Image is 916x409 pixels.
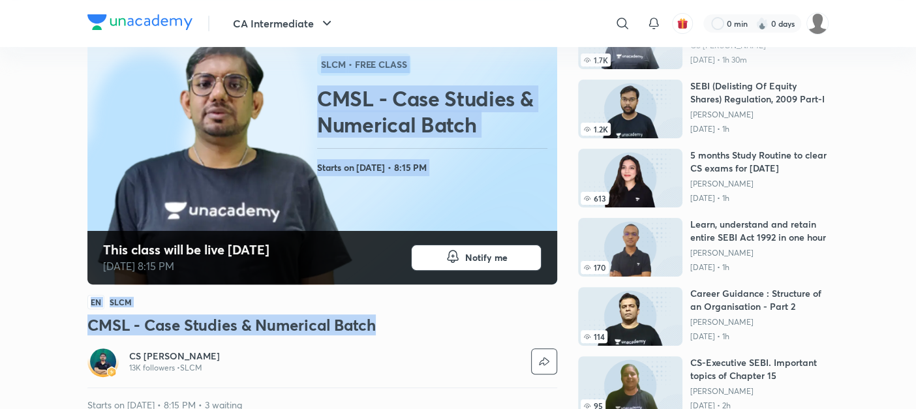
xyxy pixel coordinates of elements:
[129,363,220,373] p: 13K followers • SLCM
[129,350,220,363] a: CS [PERSON_NAME]
[87,14,192,30] img: Company Logo
[690,248,829,258] a: [PERSON_NAME]
[690,218,829,244] h6: Learn, understand and retain entire SEBI Act 1992 in one hour
[87,295,104,309] span: EN
[690,55,829,65] p: [DATE] • 1h 30m
[581,261,609,274] span: 170
[690,124,829,134] p: [DATE] • 1h
[110,298,132,306] h4: SLCM
[87,14,192,33] a: Company Logo
[690,149,829,175] h6: 5 months Study Routine to clear CS exams for [DATE]
[690,110,829,120] a: [PERSON_NAME]
[581,192,609,205] span: 613
[756,17,769,30] img: streak
[581,330,607,343] span: 114
[690,80,829,106] h6: SEBI (Delisting Of Equity Shares) Regulation, 2009 Part-I
[90,348,116,374] img: Avatar
[103,241,269,258] h4: This class will be live [DATE]
[581,123,611,136] span: 1.2K
[465,251,508,264] span: Notify me
[317,85,552,138] h2: CMSL - Case Studies & Numerical Batch
[677,18,688,29] img: avatar
[581,53,611,67] span: 1.7K
[690,331,829,342] p: [DATE] • 1h
[225,10,343,37] button: CA Intermediate
[411,245,542,271] button: Notify me
[690,193,829,204] p: [DATE] • 1h
[87,314,557,335] h3: CMSL - Case Studies & Numerical Batch
[690,317,829,327] a: [PERSON_NAME]
[690,287,829,313] h6: Career Guidance : Structure of an Organisation - Part 2
[806,12,829,35] img: adnan
[107,367,116,376] img: badge
[690,356,829,382] h6: CS-Executive SEBI. Important topics of Chapter 15
[317,159,552,176] h4: Starts on [DATE] • 8:15 PM
[87,346,119,377] a: Avatarbadge
[690,386,829,397] a: [PERSON_NAME]
[103,258,269,274] p: [DATE] 8:15 PM
[690,262,829,273] p: [DATE] • 1h
[672,13,693,34] button: avatar
[690,179,829,189] a: [PERSON_NAME]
